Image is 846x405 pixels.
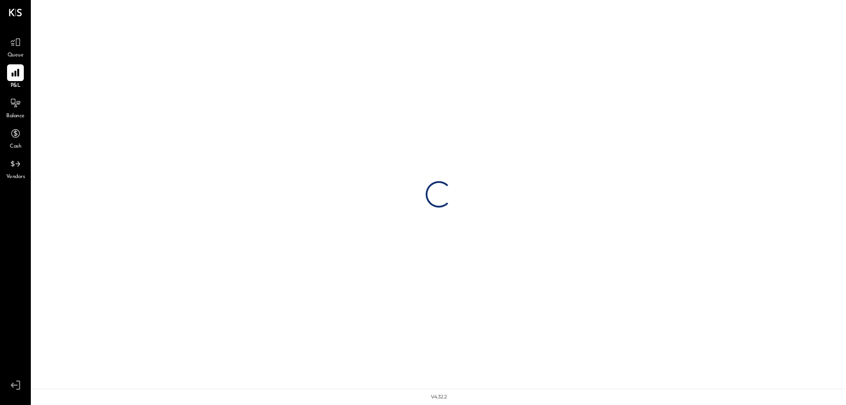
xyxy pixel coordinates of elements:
a: Vendors [0,156,30,181]
span: Vendors [6,173,25,181]
span: Balance [6,112,25,120]
a: Balance [0,95,30,120]
a: Cash [0,125,30,151]
span: Cash [10,143,21,151]
div: v 4.32.2 [431,394,447,401]
span: P&L [11,82,21,90]
span: Queue [7,52,24,59]
a: P&L [0,64,30,90]
a: Queue [0,34,30,59]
